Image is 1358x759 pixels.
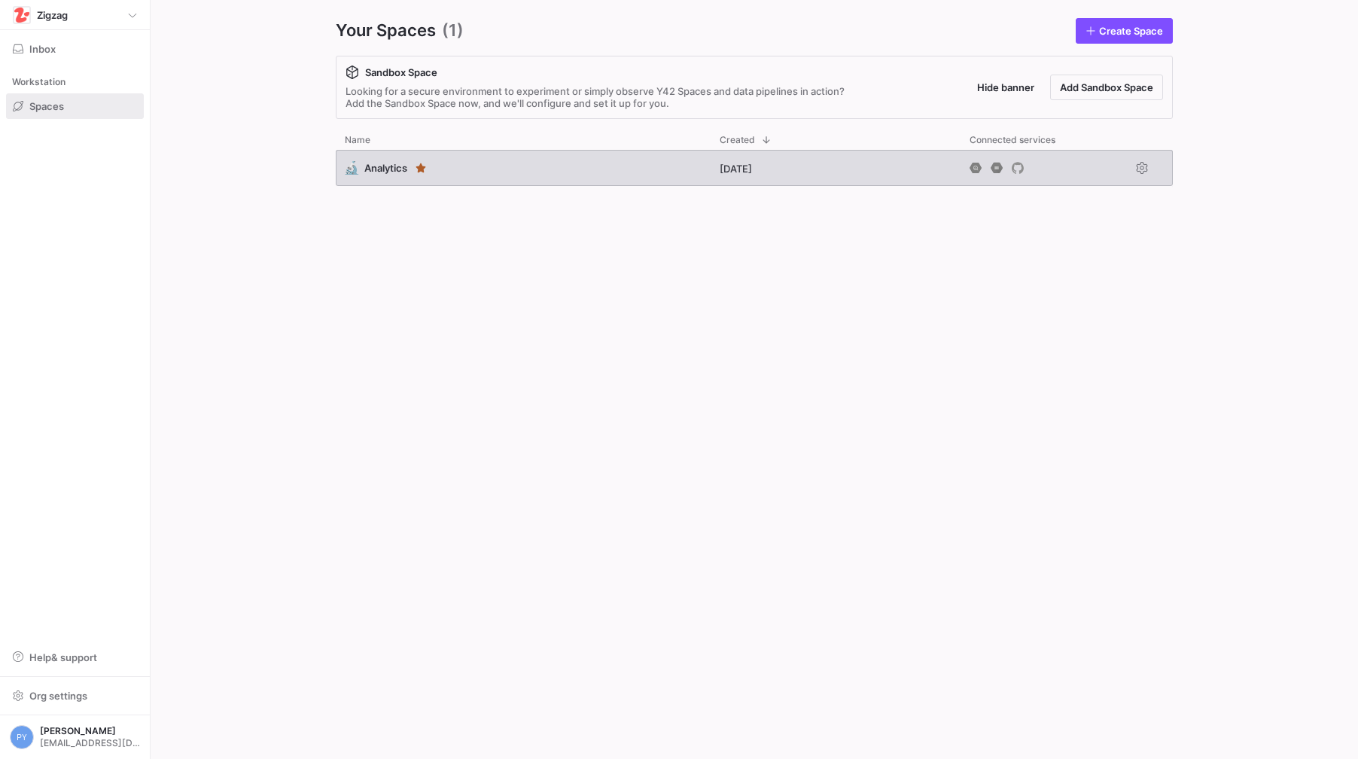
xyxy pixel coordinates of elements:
span: [DATE] [720,163,752,175]
button: Org settings [6,683,144,709]
span: Analytics [364,162,407,174]
span: Org settings [29,690,87,702]
button: Hide banner [967,75,1044,100]
div: PY [10,725,34,749]
span: Add Sandbox Space [1060,81,1153,93]
div: Looking for a secure environment to experiment or simply observe Y42 Spaces and data pipelines in... [346,85,845,109]
span: Inbox [29,43,56,55]
button: PY[PERSON_NAME][EMAIL_ADDRESS][DOMAIN_NAME] [6,721,144,753]
span: [PERSON_NAME] [40,726,140,736]
button: Add Sandbox Space [1050,75,1163,100]
div: Workstation [6,71,144,93]
a: Org settings [6,691,144,703]
button: Inbox [6,36,144,62]
span: Sandbox Space [365,66,437,78]
button: Help& support [6,645,144,670]
span: (1) [442,18,464,44]
span: Hide banner [977,81,1034,93]
div: Press SPACE to select this row. [336,150,1173,192]
img: https://storage.googleapis.com/y42-prod-data-exchange/images/h4OkG5kwhGXbZ2sFpobXAPbjBGJTZTGe3yEd... [14,8,29,23]
span: [EMAIL_ADDRESS][DOMAIN_NAME] [40,738,140,748]
span: Name [345,135,370,145]
a: Spaces [6,93,144,119]
span: Your Spaces [336,18,436,44]
span: Zigzag [37,9,68,21]
span: Create Space [1099,25,1163,37]
span: Connected services [970,135,1055,145]
span: Created [720,135,755,145]
span: 🔬 [345,161,358,175]
span: Spaces [29,100,64,112]
span: Help & support [29,651,97,663]
a: Create Space [1076,18,1173,44]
